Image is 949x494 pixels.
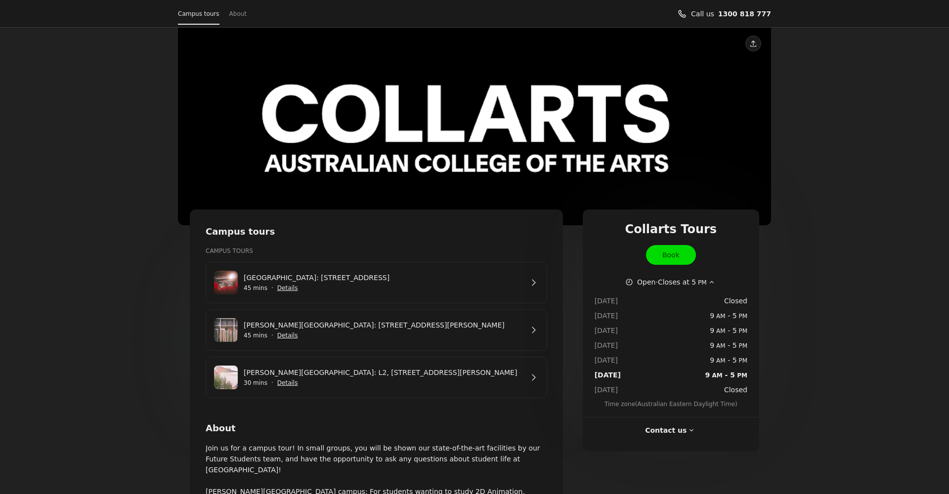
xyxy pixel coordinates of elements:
button: Show details for Wellington St Campus: 208 Wellington St, Collingwood [277,283,298,293]
span: Time zone ( Australian Eastern Daylight Time ) [595,399,747,409]
span: 9 [710,312,714,320]
dt: [DATE] [595,384,621,395]
div: View photo [178,28,771,225]
button: Share this page [745,36,761,51]
span: - [710,355,747,366]
button: Show details for Cromwell St Campus: 67-69 Cromwell St, Collingwood [277,330,298,340]
span: Book [662,249,680,260]
dt: [DATE] [595,340,621,351]
span: Call us [691,8,714,19]
h2: About [206,422,547,435]
span: 9 [710,327,714,334]
h3: Campus Tours [206,246,547,256]
a: Campus tours [178,7,219,21]
span: 5 [733,312,737,320]
span: - [705,370,747,380]
span: AM [714,342,725,349]
span: 9 [710,356,714,364]
span: Closed [724,384,747,395]
span: PM [737,357,747,364]
a: [GEOGRAPHIC_DATA]: [STREET_ADDRESS] [244,272,523,283]
span: - [710,325,747,336]
span: AM [710,372,722,379]
a: [PERSON_NAME][GEOGRAPHIC_DATA]: L2, [STREET_ADDRESS][PERSON_NAME] [244,367,523,378]
span: Closed [724,295,747,306]
dt: [DATE] [595,355,621,366]
button: Contact us [645,425,696,436]
span: - [710,340,747,351]
span: 9 [705,371,710,379]
dt: [DATE] [595,325,621,336]
button: Show details for George St Campus: L2, 156 George St, Fitzroy [277,378,298,388]
span: PM [737,342,747,349]
span: AM [714,328,725,334]
span: Collarts Tours [625,221,717,237]
dt: [DATE] [595,370,621,380]
a: About [229,7,247,21]
h2: Campus tours [206,225,547,238]
span: 5 [733,327,737,334]
span: AM [714,313,725,320]
span: 5 [733,356,737,364]
a: [PERSON_NAME][GEOGRAPHIC_DATA]: [STREET_ADDRESS][PERSON_NAME] [244,320,523,330]
span: 9 [710,341,714,349]
span: PM [737,328,747,334]
span: Open · Closes at [637,277,707,288]
span: PM [735,372,747,379]
button: Show working hours [625,277,717,288]
span: 5 [730,371,735,379]
span: 5 [733,341,737,349]
dt: [DATE] [595,295,621,306]
span: - [710,310,747,321]
span: PM [737,313,747,320]
dt: [DATE] [595,310,621,321]
span: PM [696,279,706,286]
a: Call us 1300 818 777 [718,8,771,19]
a: Book [646,245,696,265]
span: 5 [691,278,696,286]
span: AM [714,357,725,364]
